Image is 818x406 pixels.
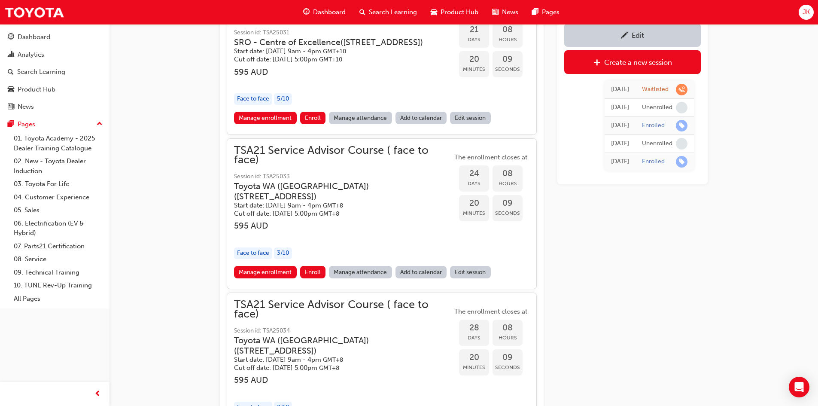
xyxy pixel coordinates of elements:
[10,253,106,266] a: 08. Service
[3,116,106,132] button: Pages
[424,3,485,21] a: car-iconProduct Hub
[799,5,814,20] button: JK
[789,377,809,397] div: Open Intercom Messenger
[441,7,478,17] span: Product Hub
[3,99,106,115] a: News
[493,25,523,35] span: 08
[18,32,50,42] div: Dashboard
[459,198,489,208] span: 20
[329,266,392,278] a: Manage attendance
[234,201,438,210] h5: Start date: [DATE] 9am - 4pm
[353,3,424,21] a: search-iconSearch Learning
[8,121,14,128] span: pages-icon
[234,37,438,47] h3: SRO - Centre of Excellence ( [STREET_ADDRESS] )
[676,102,687,113] span: learningRecordVerb_NONE-icon
[313,7,346,17] span: Dashboard
[676,138,687,150] span: learningRecordVerb_NONE-icon
[611,157,629,167] div: Wed Jan 22 2025 09:39:11 GMT+1100 (Australian Eastern Daylight Time)
[395,112,447,124] a: Add to calendar
[485,3,525,21] a: news-iconNews
[642,104,672,112] div: Unenrolled
[642,122,665,130] div: Enrolled
[319,364,339,372] span: Australian Western Standard Time GMT+8
[10,177,106,191] a: 03. Toyota For Life
[542,7,560,17] span: Pages
[305,269,321,276] span: Enroll
[18,119,35,129] div: Pages
[234,266,297,278] a: Manage enrollment
[18,102,34,112] div: News
[234,375,452,385] h3: 595 AUD
[621,32,628,40] span: pencil-icon
[234,172,452,182] span: Session id: TSA25033
[493,64,523,74] span: Seconds
[532,7,538,18] span: pages-icon
[10,217,106,240] a: 06. Electrification (EV & Hybrid)
[493,198,523,208] span: 09
[8,103,14,111] span: news-icon
[459,333,489,343] span: Days
[502,7,518,17] span: News
[459,35,489,45] span: Days
[676,84,687,95] span: learningRecordVerb_WAITLIST-icon
[234,93,272,105] div: Face to face
[234,146,529,282] button: TSA21 Service Advisor Course ( face to face)Session id: TSA25033Toyota WA ([GEOGRAPHIC_DATA])([ST...
[274,93,292,105] div: 5 / 10
[359,7,365,18] span: search-icon
[642,140,672,148] div: Unenrolled
[611,139,629,149] div: Wed Jan 22 2025 09:39:55 GMT+1100 (Australian Eastern Daylight Time)
[492,7,499,18] span: news-icon
[676,156,687,168] span: learningRecordVerb_ENROLL-icon
[493,363,523,372] span: Seconds
[459,353,489,363] span: 20
[10,266,106,279] a: 09. Technical Training
[234,247,272,259] div: Face to face
[8,34,14,41] span: guage-icon
[8,86,14,94] span: car-icon
[4,3,64,22] img: Trak
[3,82,106,98] a: Product Hub
[234,336,438,356] h3: Toyota WA ([GEOGRAPHIC_DATA]) ( [STREET_ADDRESS] )
[8,68,14,76] span: search-icon
[525,3,566,21] a: pages-iconPages
[803,7,810,17] span: JK
[3,64,106,80] a: Search Learning
[611,85,629,95] div: Tue Jul 29 2025 07:51:23 GMT+1000 (Australian Eastern Standard Time)
[300,266,326,278] button: Enroll
[369,7,417,17] span: Search Learning
[234,356,438,364] h5: Start date: [DATE] 9am - 4pm
[450,112,491,124] a: Edit session
[493,353,523,363] span: 09
[8,51,14,59] span: chart-icon
[459,208,489,218] span: Minutes
[18,85,55,95] div: Product Hub
[642,158,665,166] div: Enrolled
[459,25,489,35] span: 21
[395,266,447,278] a: Add to calendar
[234,326,452,336] span: Session id: TSA25034
[493,179,523,189] span: Hours
[564,50,701,74] a: Create a new session
[323,202,343,209] span: Australian Western Standard Time GMT+8
[459,363,489,372] span: Minutes
[632,31,644,40] div: Edit
[234,28,452,38] span: Session id: TSA25031
[319,56,342,63] span: Australian Eastern Standard Time GMT+10
[303,7,310,18] span: guage-icon
[234,146,452,165] span: TSA21 Service Advisor Course ( face to face)
[459,64,489,74] span: Minutes
[234,181,438,201] h3: Toyota WA ([GEOGRAPHIC_DATA]) ( [STREET_ADDRESS] )
[319,210,339,217] span: Australian Western Standard Time GMT+8
[604,58,672,67] div: Create a new session
[3,29,106,45] a: Dashboard
[10,132,106,155] a: 01. Toyota Academy - 2025 Dealer Training Catalogue
[305,114,321,122] span: Enroll
[234,112,297,124] a: Manage enrollment
[10,279,106,292] a: 10. TUNE Rev-Up Training
[10,191,106,204] a: 04. Customer Experience
[493,169,523,179] span: 08
[234,67,452,77] h3: 595 AUD
[234,2,529,128] button: TSA21 Service Advisor Course ( face to face)Session id: TSA25031SRO - Centre of Excellence([STREE...
[459,179,489,189] span: Days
